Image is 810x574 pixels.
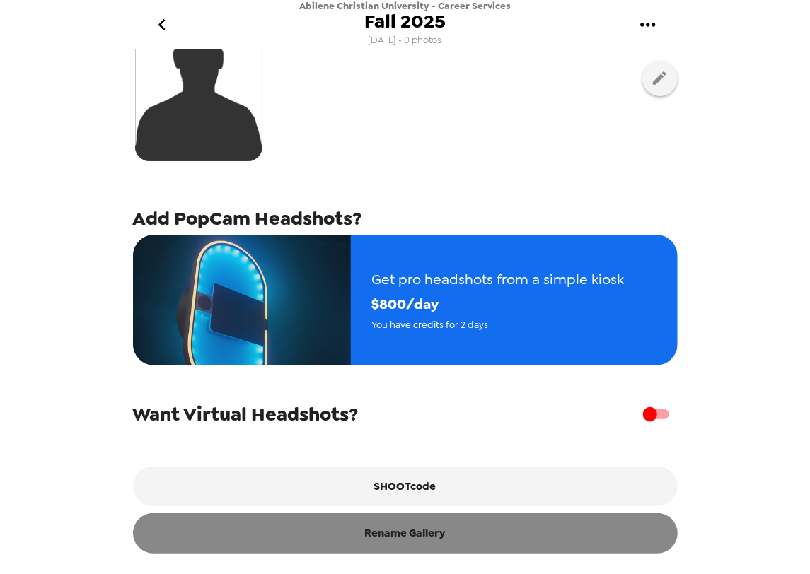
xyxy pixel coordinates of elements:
button: Rename Gallery [133,513,678,553]
span: $ 800 /day [372,292,625,317]
span: Want Virtual Headshots? [133,402,359,427]
button: gallery menu [625,2,671,48]
img: popcam example [133,235,351,365]
button: SHOOTcode [133,467,678,506]
span: Fall 2025 [364,12,446,31]
button: Get pro headshots from a simple kiosk$800/dayYou have credits for 2 days [133,235,678,365]
span: [DATE] • 0 photos [369,31,442,50]
button: go back [139,2,185,48]
span: Add PopCam Headshots? [133,206,362,231]
span: You have credits for 2 days [372,317,625,333]
span: Get pro headshots from a simple kiosk [372,267,625,292]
